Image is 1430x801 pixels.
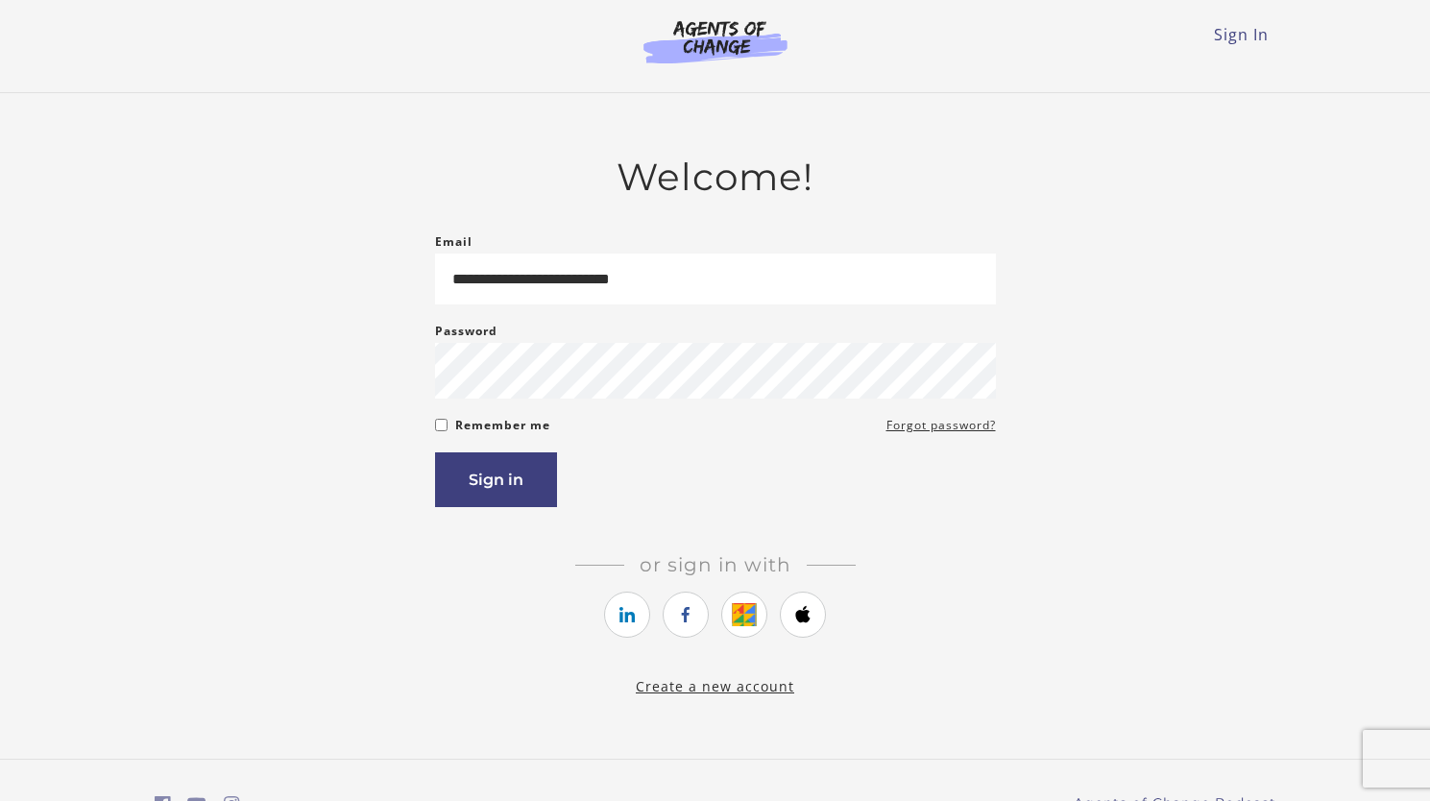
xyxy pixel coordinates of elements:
label: Remember me [455,414,550,437]
a: https://courses.thinkific.com/users/auth/facebook?ss%5Breferral%5D=&ss%5Buser_return_to%5D=&ss%5B... [663,592,709,638]
span: Or sign in with [624,553,807,576]
img: Agents of Change Logo [623,19,808,63]
a: https://courses.thinkific.com/users/auth/linkedin?ss%5Breferral%5D=&ss%5Buser_return_to%5D=&ss%5B... [604,592,650,638]
a: Create a new account [636,677,794,695]
label: Password [435,320,497,343]
a: https://courses.thinkific.com/users/auth/google?ss%5Breferral%5D=&ss%5Buser_return_to%5D=&ss%5Bvi... [721,592,767,638]
button: Sign in [435,452,557,507]
h2: Welcome! [435,155,996,200]
label: Email [435,231,473,254]
a: Forgot password? [886,414,996,437]
a: Sign In [1214,24,1269,45]
a: https://courses.thinkific.com/users/auth/apple?ss%5Breferral%5D=&ss%5Buser_return_to%5D=&ss%5Bvis... [780,592,826,638]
